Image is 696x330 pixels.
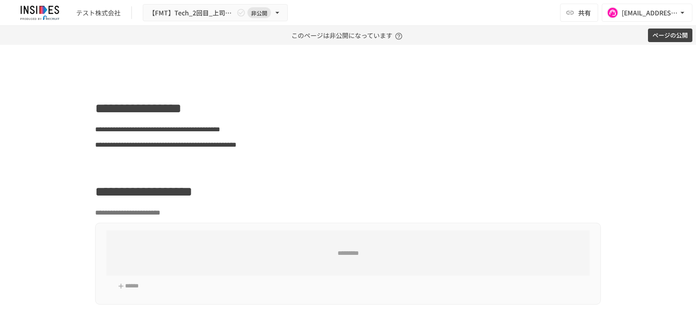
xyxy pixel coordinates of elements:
span: 【FMT】Tech_2回目_上司参加無★インサイズ活用推進ミーティング ～2回目～ [149,7,235,19]
span: 共有 [578,8,591,18]
button: ページの公開 [648,29,692,43]
button: 【FMT】Tech_2回目_上司参加無★インサイズ活用推進ミーティング ～2回目～非公開 [143,4,288,22]
img: JmGSPSkPjKwBq77AtHmwC7bJguQHJlCRQfAXtnx4WuV [11,5,69,20]
div: テスト株式会社 [76,8,121,18]
span: 非公開 [247,8,271,18]
p: このページは非公開になっています [291,26,405,45]
button: [EMAIL_ADDRESS][DOMAIN_NAME] [602,4,692,22]
div: [EMAIL_ADDRESS][DOMAIN_NAME] [622,7,678,19]
button: 共有 [560,4,598,22]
